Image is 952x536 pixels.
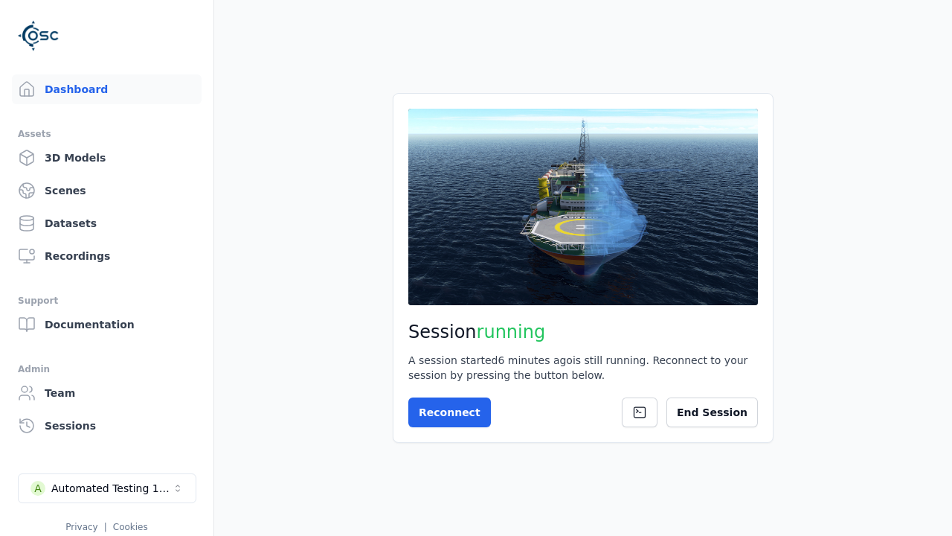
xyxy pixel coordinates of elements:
[18,15,59,57] img: Logo
[408,353,758,383] div: A session started 6 minutes ago is still running. Reconnect to your session by pressing the butto...
[18,292,196,310] div: Support
[104,522,107,532] span: |
[12,411,202,441] a: Sessions
[12,176,202,205] a: Scenes
[18,125,196,143] div: Assets
[12,208,202,238] a: Datasets
[30,481,45,496] div: A
[18,473,196,503] button: Select a workspace
[65,522,97,532] a: Privacy
[18,360,196,378] div: Admin
[12,241,202,271] a: Recordings
[12,378,202,408] a: Team
[51,481,172,496] div: Automated Testing 1 - Playwright
[12,143,202,173] a: 3D Models
[12,310,202,339] a: Documentation
[666,398,758,427] button: End Session
[12,74,202,104] a: Dashboard
[408,398,491,427] button: Reconnect
[477,322,546,342] span: running
[113,522,148,532] a: Cookies
[408,320,758,344] h2: Session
